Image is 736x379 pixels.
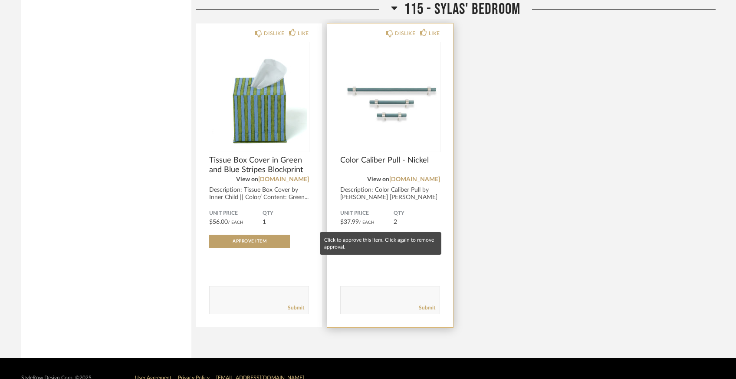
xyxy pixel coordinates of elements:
span: $37.99 [340,219,359,225]
span: Tissue Box Cover in Green and Blue Stripes Blockprint [209,156,309,175]
span: Approve Item [233,239,266,243]
div: LIKE [298,29,309,38]
a: Submit [419,304,435,312]
span: QTY [263,210,309,217]
div: LIKE [429,29,440,38]
img: undefined [209,42,309,151]
span: QTY [394,210,440,217]
a: [DOMAIN_NAME] [258,176,309,183]
span: Color Caliber Pull - Nickel [340,156,440,165]
span: View on [367,176,389,183]
span: 1 [263,219,266,225]
div: DISLIKE [264,29,284,38]
div: Description: Color Caliber Pull by [PERSON_NAME] [PERSON_NAME] || Color/ Content: Ni... [340,186,440,209]
div: Description: Tissue Box Cover by Inner Child || Color/ Content: Green... [209,186,309,201]
span: $56.00 [209,219,228,225]
span: / Each [228,220,243,225]
button: Approve Item [209,235,290,248]
span: / Each [359,220,375,225]
span: 2 [394,219,397,225]
img: undefined [340,42,440,151]
div: DISLIKE [395,29,415,38]
a: Submit [288,304,304,312]
span: View on [236,176,258,183]
span: Unit Price [209,210,263,217]
a: [DOMAIN_NAME] [389,176,440,183]
span: Unit Price [340,210,394,217]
